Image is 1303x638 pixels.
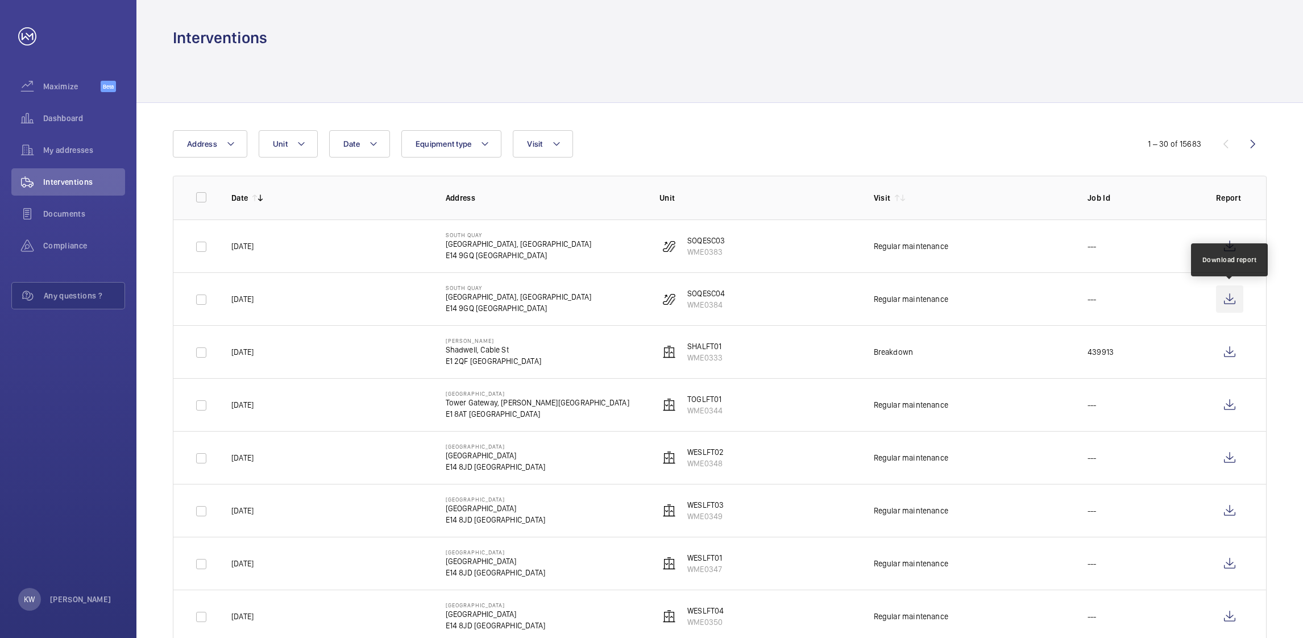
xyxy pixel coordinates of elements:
span: Unit [273,139,288,148]
p: --- [1088,293,1097,305]
p: Shadwell, Cable St [446,344,541,355]
p: [GEOGRAPHIC_DATA] [446,608,546,620]
img: elevator.svg [662,504,676,517]
img: elevator.svg [662,451,676,465]
span: Beta [101,81,116,92]
p: --- [1088,452,1097,463]
span: Compliance [43,240,125,251]
p: [GEOGRAPHIC_DATA] [446,602,546,608]
p: WME0349 [687,511,724,522]
p: Date [231,192,248,204]
span: Visit [527,139,542,148]
p: SHALFT01 [687,341,723,352]
span: Address [187,139,217,148]
p: E14 8JD [GEOGRAPHIC_DATA] [446,514,546,525]
span: Date [343,139,360,148]
img: escalator.svg [662,239,676,253]
div: Regular maintenance [874,611,948,622]
span: My addresses [43,144,125,156]
p: [GEOGRAPHIC_DATA] [446,496,546,503]
p: E14 9GQ [GEOGRAPHIC_DATA] [446,250,592,261]
h1: Interventions [173,27,267,48]
span: Interventions [43,176,125,188]
button: Address [173,130,247,158]
p: [DATE] [231,452,254,463]
img: elevator.svg [662,345,676,359]
p: --- [1088,399,1097,411]
p: Report [1216,192,1243,204]
p: SOQESC04 [687,288,725,299]
p: WME0347 [687,564,722,575]
p: [DATE] [231,293,254,305]
p: E14 8JD [GEOGRAPHIC_DATA] [446,461,546,473]
div: Download report [1202,255,1257,265]
p: [GEOGRAPHIC_DATA] [446,503,546,514]
p: WESLFT03 [687,499,724,511]
p: E14 9GQ [GEOGRAPHIC_DATA] [446,303,592,314]
button: Visit [513,130,572,158]
p: WME0383 [687,246,725,258]
p: [DATE] [231,346,254,358]
div: Regular maintenance [874,399,948,411]
p: --- [1088,611,1097,622]
p: [GEOGRAPHIC_DATA] [446,556,546,567]
p: WME0333 [687,352,723,363]
p: SOQESC03 [687,235,725,246]
p: --- [1088,241,1097,252]
button: Unit [259,130,318,158]
p: [PERSON_NAME] [446,337,541,344]
button: Date [329,130,390,158]
p: [GEOGRAPHIC_DATA] [446,443,546,450]
p: KW [24,594,35,605]
div: Regular maintenance [874,558,948,569]
button: Equipment type [401,130,502,158]
p: Visit [874,192,891,204]
p: E14 8JD [GEOGRAPHIC_DATA] [446,567,546,578]
span: Dashboard [43,113,125,124]
p: [GEOGRAPHIC_DATA], [GEOGRAPHIC_DATA] [446,291,592,303]
p: [PERSON_NAME] [50,594,111,605]
p: WME0350 [687,616,724,628]
p: WESLFT02 [687,446,724,458]
p: E1 8AT [GEOGRAPHIC_DATA] [446,408,629,420]
span: Maximize [43,81,101,92]
p: --- [1088,505,1097,516]
p: South Quay [446,284,592,291]
p: 439913 [1088,346,1114,358]
div: Regular maintenance [874,452,948,463]
img: elevator.svg [662,610,676,623]
p: --- [1088,558,1097,569]
span: Equipment type [416,139,472,148]
p: E1 2QF [GEOGRAPHIC_DATA] [446,355,541,367]
p: WME0348 [687,458,724,469]
p: [GEOGRAPHIC_DATA] [446,390,629,397]
img: elevator.svg [662,557,676,570]
p: [DATE] [231,505,254,516]
p: WME0344 [687,405,723,416]
div: 1 – 30 of 15683 [1148,138,1201,150]
p: [DATE] [231,611,254,622]
p: [GEOGRAPHIC_DATA], [GEOGRAPHIC_DATA] [446,238,592,250]
p: Tower Gateway, [PERSON_NAME][GEOGRAPHIC_DATA] [446,397,629,408]
p: WESLFT04 [687,605,724,616]
p: Job Id [1088,192,1198,204]
p: [DATE] [231,241,254,252]
p: [DATE] [231,399,254,411]
p: [GEOGRAPHIC_DATA] [446,549,546,556]
p: E14 8JD [GEOGRAPHIC_DATA] [446,620,546,631]
p: Address [446,192,642,204]
div: Breakdown [874,346,914,358]
p: Unit [659,192,856,204]
p: [GEOGRAPHIC_DATA] [446,450,546,461]
span: Any questions ? [44,290,125,301]
p: South Quay [446,231,592,238]
p: [DATE] [231,558,254,569]
div: Regular maintenance [874,293,948,305]
span: Documents [43,208,125,219]
p: WESLFT01 [687,552,722,564]
img: escalator.svg [662,292,676,306]
p: WME0384 [687,299,725,310]
div: Regular maintenance [874,241,948,252]
p: TOGLFT01 [687,393,723,405]
div: Regular maintenance [874,505,948,516]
